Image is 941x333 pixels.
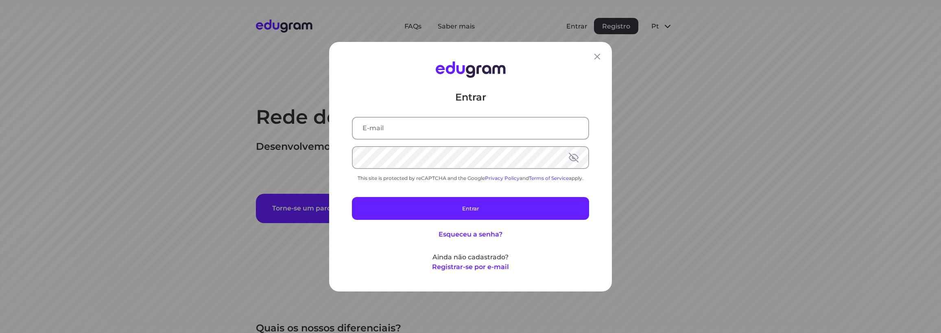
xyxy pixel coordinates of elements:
p: Entrar [352,90,589,103]
a: Privacy Policy [485,175,520,181]
button: Entrar [352,197,589,219]
button: Esqueceu a senha? [439,229,502,239]
a: Terms of Service [529,175,569,181]
p: Ainda não cadastrado? [352,252,589,262]
button: Registrar-se por e-mail [432,262,509,272]
div: This site is protected by reCAPTCHA and the Google and apply. [352,175,589,181]
img: Edugram Logo [436,61,506,78]
input: E-mail [353,117,588,138]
